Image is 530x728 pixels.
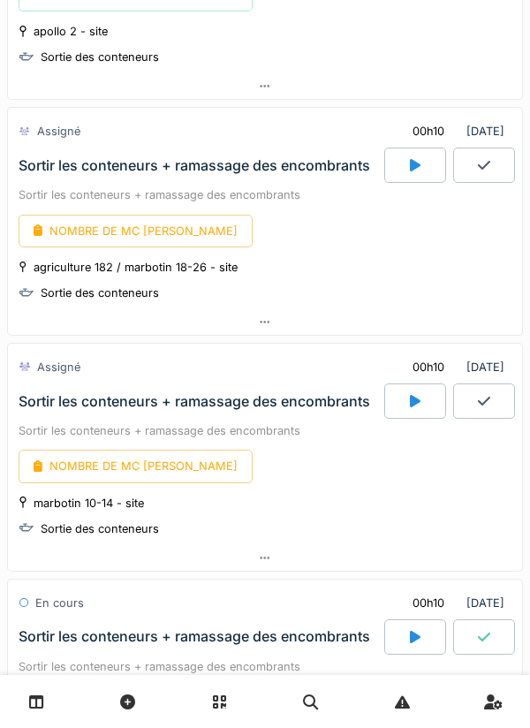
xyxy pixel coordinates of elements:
div: NOMBRE DE MC [PERSON_NAME] [19,450,253,482]
div: apollo 2 - site [34,23,108,40]
div: En cours [35,595,84,611]
div: Sortir les conteneurs + ramassage des encombrants [19,658,511,675]
div: Sortir les conteneurs + ramassage des encombrants [19,628,370,645]
div: agriculture 182 / marbotin 18-26 - site [34,259,238,276]
div: Sortie des conteneurs [41,284,159,301]
div: NOMBRE DE MC [PERSON_NAME] [19,215,253,247]
div: marbotin 10-14 - site [34,495,144,512]
div: [DATE] [397,115,511,148]
div: Sortie des conteneurs [41,520,159,537]
div: 00h10 [413,123,444,140]
div: [DATE] [397,587,511,619]
div: Sortie des conteneurs [41,49,159,65]
div: Sortir les conteneurs + ramassage des encombrants [19,157,370,174]
div: Sortir les conteneurs + ramassage des encombrants [19,422,511,439]
div: 00h10 [413,595,444,611]
div: 00h10 [413,359,444,375]
div: Sortir les conteneurs + ramassage des encombrants [19,186,511,203]
div: Sortir les conteneurs + ramassage des encombrants [19,393,370,410]
div: [DATE] [397,351,511,383]
div: Assigné [37,359,80,375]
div: Assigné [37,123,80,140]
